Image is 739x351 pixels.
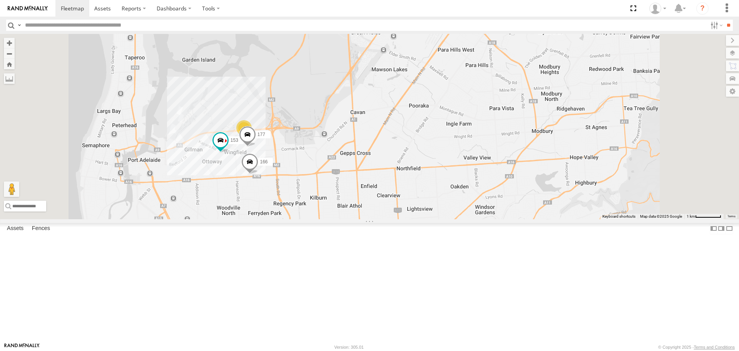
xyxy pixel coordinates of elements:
label: Dock Summary Table to the Right [717,223,725,234]
div: Amin Vahidinezhad [647,3,669,14]
div: Version: 305.01 [334,345,364,349]
label: Fences [28,223,54,234]
button: Drag Pegman onto the map to open Street View [4,181,19,197]
span: 177 [257,132,265,137]
button: Zoom in [4,38,15,48]
button: Keyboard shortcuts [602,214,635,219]
label: Hide Summary Table [726,223,733,234]
button: Zoom out [4,48,15,59]
label: Search Filter Options [707,20,724,31]
a: Visit our Website [4,343,40,351]
div: © Copyright 2025 - [658,345,735,349]
button: Zoom Home [4,59,15,69]
img: rand-logo.svg [8,6,48,11]
label: Dock Summary Table to the Left [710,223,717,234]
span: 166 [260,160,268,165]
i: ? [696,2,709,15]
a: Terms [727,215,736,218]
span: 1 km [687,214,695,218]
label: Map Settings [726,86,739,97]
span: 153 [231,138,238,143]
div: 4 [236,120,252,136]
button: Map Scale: 1 km per 64 pixels [684,214,724,219]
label: Assets [3,223,27,234]
label: Measure [4,73,15,84]
label: Search Query [16,20,22,31]
span: Map data ©2025 Google [640,214,682,218]
a: Terms and Conditions [694,345,735,349]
